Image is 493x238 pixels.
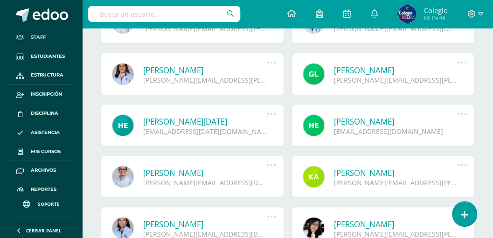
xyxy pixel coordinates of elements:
span: Inscripción [31,91,62,98]
a: Reportes [7,180,75,199]
div: [PERSON_NAME][EMAIL_ADDRESS][PERSON_NAME][DOMAIN_NAME] [143,24,267,33]
div: [EMAIL_ADDRESS][DOMAIN_NAME] [334,127,458,136]
a: [PERSON_NAME] [334,116,458,127]
a: Archivos [7,161,75,180]
span: Soporte [38,201,60,207]
a: [PERSON_NAME] [143,219,267,230]
a: Soporte [11,191,71,214]
div: [PERSON_NAME][EMAIL_ADDRESS][PERSON_NAME][DOMAIN_NAME] [143,76,267,84]
span: Staff [31,34,46,41]
a: Estudiantes [7,47,75,66]
span: Mis cursos [31,148,61,155]
span: Disciplina [31,110,58,117]
a: Staff [7,28,75,47]
div: [EMAIL_ADDRESS][DATE][DOMAIN_NAME] [143,127,267,136]
a: Asistencia [7,123,75,142]
div: [PERSON_NAME][EMAIL_ADDRESS][PERSON_NAME][DOMAIN_NAME] [334,178,458,187]
span: Estructura [31,71,63,79]
span: Estudiantes [31,53,65,60]
a: [PERSON_NAME] [143,168,267,178]
div: [PERSON_NAME][EMAIL_ADDRESS][PERSON_NAME][DOMAIN_NAME] [334,76,458,84]
a: [PERSON_NAME] [334,168,458,178]
input: Busca un usuario... [88,6,240,22]
a: Mis cursos [7,142,75,161]
a: Inscripción [7,85,75,104]
span: Asistencia [31,129,60,136]
a: [PERSON_NAME] [143,65,267,76]
img: c600e396c05fc968532ff46e374ede2f.png [398,5,417,23]
a: Estructura [7,66,75,85]
a: Disciplina [7,104,75,123]
span: Mi Perfil [424,14,447,22]
div: [PERSON_NAME][EMAIL_ADDRESS][DOMAIN_NAME] [334,24,458,33]
span: Archivos [31,167,56,174]
span: Cerrar panel [26,227,62,234]
span: Colegio [424,6,447,15]
div: [PERSON_NAME][EMAIL_ADDRESS][DOMAIN_NAME] [143,178,267,187]
span: Reportes [31,186,56,193]
a: [PERSON_NAME] [334,65,458,76]
a: [PERSON_NAME][DATE] [143,116,267,127]
a: [PERSON_NAME] [334,219,458,230]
